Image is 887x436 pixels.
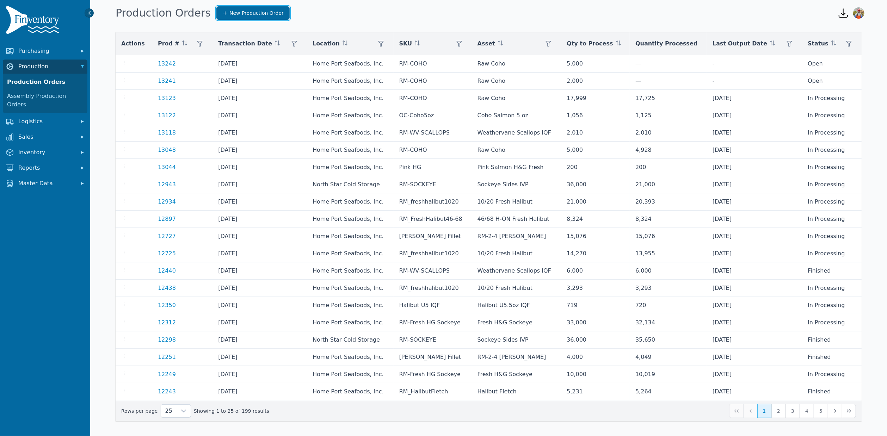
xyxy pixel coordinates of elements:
td: Home Port Seafoods, Inc. [307,314,394,331]
td: [DATE] [707,383,802,400]
td: [DATE] [212,211,307,228]
td: 8,324 [630,211,707,228]
td: Home Port Seafoods, Inc. [307,400,394,418]
td: In Processing [802,245,862,262]
a: 12934 [158,198,176,205]
td: [DATE] [707,211,802,228]
td: 5,000 [561,55,630,73]
td: Raw Coho [472,142,561,159]
a: 13118 [158,129,176,136]
td: [DATE] [707,142,802,159]
a: 13122 [158,112,176,119]
a: 13048 [158,147,176,153]
td: 35,650 [630,331,707,349]
a: 12725 [158,250,176,257]
td: RM-COHO [394,73,472,90]
td: 15,076 [630,228,707,245]
td: RM_FreshHalibut46-68 [394,211,472,228]
td: — [630,73,707,90]
button: Purchasing [3,44,87,58]
a: 13242 [158,60,176,67]
td: Pink Salmon H&G Fresh [472,159,561,176]
td: Home Port Seafoods, Inc. [307,366,394,383]
td: [DATE] [707,90,802,107]
td: Halibut U5.5oz IQF [472,297,561,314]
td: RM_freshhalibut1020 [394,193,472,211]
td: [DATE] [212,159,307,176]
td: Home Port Seafoods, Inc. [307,297,394,314]
td: [DATE] [212,262,307,280]
td: [DATE] [707,331,802,349]
td: 36,000 [561,331,630,349]
a: 12243 [158,388,176,395]
td: 200 [630,159,707,176]
button: Inventory [3,145,87,160]
td: [DATE] [212,107,307,124]
td: Open [802,73,862,90]
td: Halibut U5 IQF [394,297,472,314]
td: RM-Fresh HG Sockeye [394,400,472,418]
span: Master Data [18,179,75,188]
td: 46/68 H-ON Fresh Halibut [472,211,561,228]
a: 12251 [158,354,176,360]
td: 10,019 [630,366,707,383]
td: In Processing [802,366,862,383]
td: Home Port Seafoods, Inc. [307,280,394,297]
td: 15,076 [561,228,630,245]
span: Qty to Process [567,39,613,48]
td: Raw Coho [472,55,561,73]
td: RM_freshhalibut1020 [394,280,472,297]
td: RM-SOCKEYE [394,176,472,193]
a: 12298 [158,336,176,343]
td: [DATE] [707,262,802,280]
span: Asset [478,39,495,48]
button: Next Page [828,404,842,418]
td: Home Port Seafoods, Inc. [307,193,394,211]
button: Master Data [3,176,87,191]
a: 12249 [158,371,176,378]
td: Home Port Seafoods, Inc. [307,73,394,90]
td: North Star Cold Storage [307,331,394,349]
td: 5,264 [630,383,707,400]
td: In Processing [802,142,862,159]
img: Finventory [6,6,62,37]
a: 12440 [158,267,176,274]
td: 2,010 [630,124,707,142]
td: 8,324 [561,211,630,228]
td: In Processing [802,107,862,124]
td: Finished [802,262,862,280]
td: RM_freshhalibut1020 [394,245,472,262]
span: Transaction Date [218,39,272,48]
td: [DATE] [212,297,307,314]
button: Page 1 [757,404,771,418]
td: Home Port Seafoods, Inc. [307,211,394,228]
td: 10,000 [561,366,630,383]
td: [DATE] [212,193,307,211]
td: RM-SOCKEYE [394,331,472,349]
span: Inventory [18,148,75,157]
td: 10/20 Fresh Halibut [472,193,561,211]
td: In Processing [802,159,862,176]
a: 12943 [158,181,176,188]
span: Status [808,39,829,48]
td: [DATE] [707,366,802,383]
td: Raw Coho [472,90,561,107]
a: 12350 [158,302,176,309]
td: [DATE] [212,142,307,159]
span: Last Output Date [713,39,767,48]
a: New Production Order [216,6,290,20]
td: RM-2-4 [PERSON_NAME] [472,228,561,245]
td: 14,270 [561,245,630,262]
td: Home Port Seafoods, Inc. [307,262,394,280]
td: 21,000 [561,193,630,211]
h1: Production Orders [116,7,211,19]
span: Sales [18,133,75,141]
span: Production [18,62,75,71]
td: 719 [561,297,630,314]
td: 1,056 [561,107,630,124]
td: [DATE] [707,280,802,297]
td: Home Port Seafoods, Inc. [307,349,394,366]
td: 896 [630,400,707,418]
button: Last Page [842,404,856,418]
a: 13123 [158,95,176,101]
